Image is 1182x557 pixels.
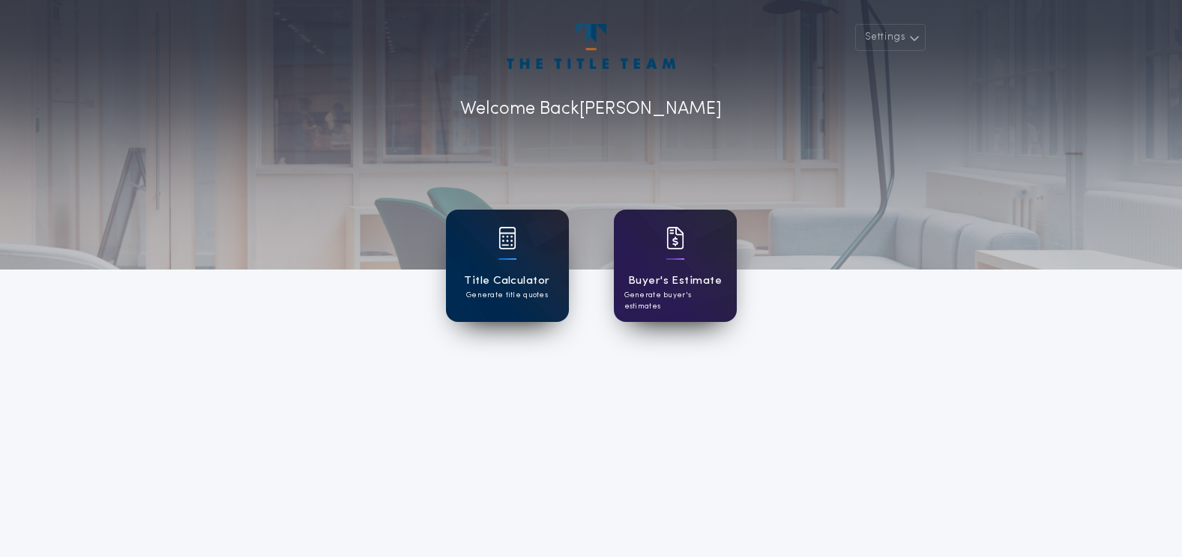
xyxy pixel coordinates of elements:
[855,24,926,51] button: Settings
[666,227,684,249] img: card icon
[464,273,549,290] h1: Title Calculator
[498,227,516,249] img: card icon
[446,210,569,322] a: card iconTitle CalculatorGenerate title quotes
[614,210,737,322] a: card iconBuyer's EstimateGenerate buyer's estimates
[460,96,722,123] p: Welcome Back [PERSON_NAME]
[507,24,675,69] img: account-logo
[466,290,548,301] p: Generate title quotes
[624,290,726,312] p: Generate buyer's estimates
[628,273,722,290] h1: Buyer's Estimate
